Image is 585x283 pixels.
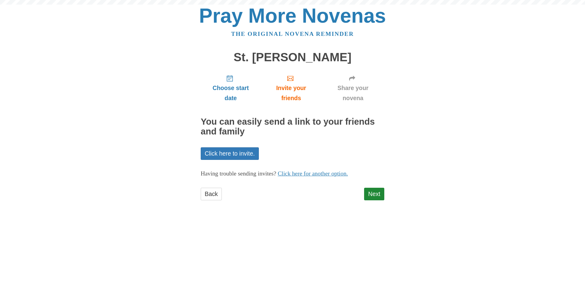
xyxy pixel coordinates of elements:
[201,51,384,64] h1: St. [PERSON_NAME]
[231,31,354,37] a: The original novena reminder
[364,188,384,200] a: Next
[201,70,261,106] a: Choose start date
[201,147,259,160] a: Click here to invite.
[201,188,222,200] a: Back
[261,70,322,106] a: Invite your friends
[199,4,386,27] a: Pray More Novenas
[322,70,384,106] a: Share your novena
[201,117,384,137] h2: You can easily send a link to your friends and family
[328,83,378,103] span: Share your novena
[201,170,276,177] span: Having trouble sending invites?
[267,83,315,103] span: Invite your friends
[207,83,255,103] span: Choose start date
[278,170,348,177] a: Click here for another option.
